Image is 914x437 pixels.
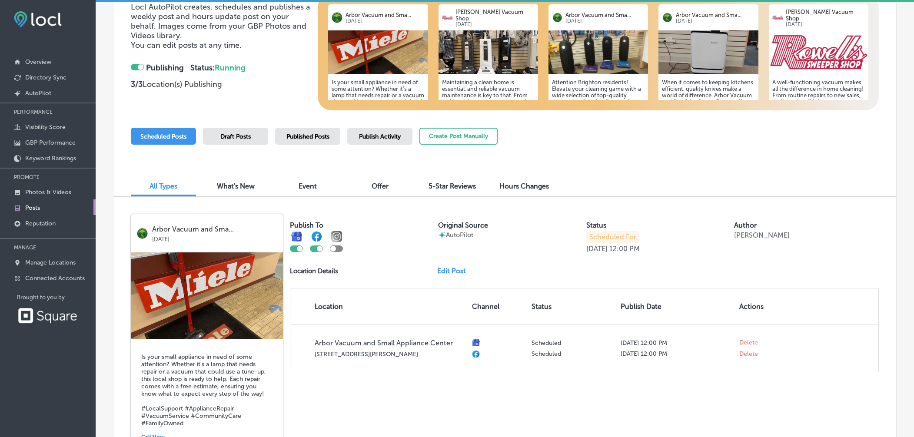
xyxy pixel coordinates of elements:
[17,308,78,324] img: Square
[532,350,614,358] p: Scheduled
[346,18,425,24] p: [DATE]
[315,339,465,347] p: Arbor Vacuum and Small Appliance Center
[658,30,758,74] img: 1720469805fbadc55a-3f4b-420f-a201-f60bb0234958_IMG_20220113_173055999.jpg
[736,288,783,324] th: Actions
[346,12,425,18] p: Arbor Vacuum and Sma...
[25,259,76,266] p: Manage Locations
[609,245,640,253] p: 12:00 PM
[442,79,535,170] h5: Maintaining a clean home is essential, and reliable vacuum maintenance is key to that. From resid...
[662,12,673,23] img: logo
[141,353,273,427] h5: Is your small appliance in need of some attention? Whether it's a lamp that needs repair or a vac...
[217,182,255,190] span: What's New
[455,22,535,27] p: [DATE]
[739,350,758,358] span: Delete
[499,182,549,190] span: Hours Changes
[25,220,56,227] p: Reputation
[429,182,476,190] span: 5-Star Reviews
[25,275,85,282] p: Connected Accounts
[734,231,790,239] p: [PERSON_NAME]
[532,339,614,347] p: Scheduled
[137,228,148,239] img: logo
[290,288,469,324] th: Location
[455,9,535,22] p: [PERSON_NAME] Vacuum Shop
[131,79,143,89] strong: 3 / 3
[617,288,736,324] th: Publish Date
[140,133,186,140] span: Scheduled Posts
[14,11,62,27] img: fda3e92497d09a02dc62c9cd864e3231.png
[25,89,51,97] p: AutoPilot
[769,30,868,74] img: 17204698378695d815-87f9-4141-8ae7-93b548b78b92_2024-04-18.png
[131,79,311,89] p: Location(s) Publishing
[131,2,310,40] span: Locl AutoPilot creates, schedules and publishes a weekly post and hours update post on your behal...
[25,204,40,212] p: Posts
[676,12,755,18] p: Arbor Vacuum and Sma...
[552,79,645,164] h5: Attention Brighton residents! Elevate your cleaning game with a wide selection of top-quality vac...
[548,30,648,74] img: 172046980921eba577-43b0-46ee-bb34-958a5690082b_IMG_20220112_143155720.jpg
[419,128,498,145] button: Create Post Manually
[621,350,732,358] p: [DATE] 12:00 PM
[772,79,865,151] h5: A well-functioning vacuum makes all the difference in home cleaning! From routine repairs to new ...
[286,133,329,140] span: Published Posts
[786,22,865,27] p: [DATE]
[152,225,277,233] p: Arbor Vacuum and Sma...
[621,339,732,347] p: [DATE] 12:00 PM
[25,155,76,162] p: Keyword Rankings
[565,18,645,24] p: [DATE]
[25,189,71,196] p: Photos & Videos
[662,79,754,157] h5: When it comes to keeping kitchens efficient, quality knives make a world of difference. Arbor Vac...
[220,133,251,140] span: Draft Posts
[25,139,76,146] p: GBP Performance
[734,221,757,229] label: Author
[442,12,453,23] img: logo
[25,58,51,66] p: Overview
[359,133,401,140] span: Publish Activity
[439,30,538,74] img: 1720469818c8e7ba8a-527e-46d5-8e02-de3bf0c21680_2024-05-09.jpg
[772,12,783,23] img: logo
[332,79,424,157] h5: Is your small appliance in need of some attention? Whether it's a lamp that needs repair or a vac...
[528,288,617,324] th: Status
[25,123,66,131] p: Visibility Score
[469,288,528,324] th: Channel
[150,182,177,190] span: All Types
[676,18,755,24] p: [DATE]
[438,221,488,229] label: Original Source
[152,233,277,242] p: [DATE]
[552,12,563,23] img: logo
[25,74,66,81] p: Directory Sync
[146,63,184,73] strong: Publishing
[446,231,473,239] p: AutoPilot
[290,221,323,229] label: Publish To
[131,40,242,50] span: You can edit posts at any time.
[332,12,342,23] img: logo
[190,63,246,73] strong: Status:
[290,267,338,275] p: Location Details
[786,9,865,22] p: [PERSON_NAME] Vacuum Shop
[215,63,246,73] span: Running
[315,351,465,358] p: [STREET_ADDRESS][PERSON_NAME]
[586,245,608,253] p: [DATE]
[17,294,96,301] p: Brought to you by
[586,221,606,229] label: Status
[739,339,758,347] span: Delete
[299,182,317,190] span: Event
[328,30,428,74] img: 1720469862ea419f13-7cf1-499f-a9a0-32437b1fab69_2022-02-17.jpg
[586,231,639,243] p: Scheduled For
[565,12,645,18] p: Arbor Vacuum and Sma...
[437,267,473,275] a: Edit Post
[131,252,283,339] img: 1720469862ea419f13-7cf1-499f-a9a0-32437b1fab69_2022-02-17.jpg
[372,182,389,190] span: Offer
[438,231,446,239] img: autopilot-icon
